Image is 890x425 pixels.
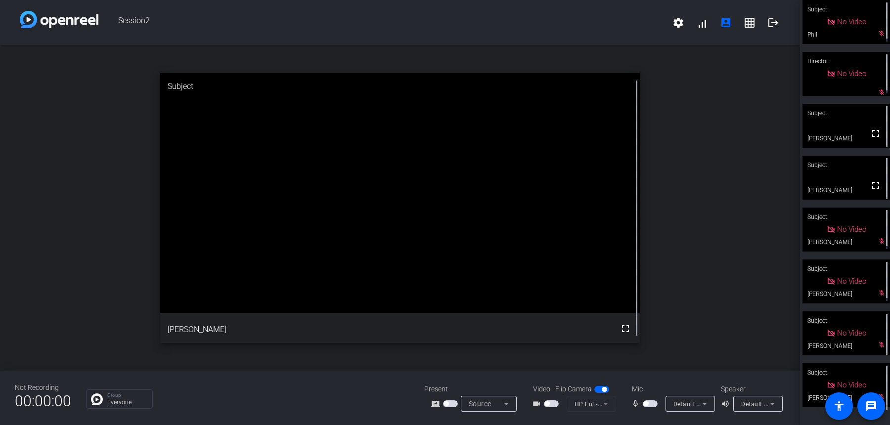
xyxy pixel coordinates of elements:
[870,127,882,139] mat-icon: fullscreen
[107,393,147,398] p: Group
[802,52,890,71] div: Director
[837,17,866,26] span: No Video
[555,384,592,394] span: Flip Camera
[802,104,890,123] div: Subject
[672,17,684,29] mat-icon: settings
[20,11,98,28] img: white-gradient.svg
[802,311,890,330] div: Subject
[833,400,845,412] mat-icon: accessibility
[673,400,886,408] span: Default - Microphone Array (Intel® Smart Sound Technology (Intel® SST))
[837,225,866,234] span: No Video
[721,384,780,394] div: Speaker
[91,393,103,405] img: Chat Icon
[744,17,756,29] mat-icon: grid_on
[802,259,890,278] div: Subject
[690,11,714,35] button: signal_cellular_alt
[424,384,523,394] div: Present
[98,11,667,35] span: Session2
[15,389,71,413] span: 00:00:00
[837,69,866,78] span: No Video
[107,399,147,405] p: Everyone
[469,400,491,408] span: Source
[431,398,443,410] mat-icon: screen_share_outline
[720,17,732,29] mat-icon: account_box
[533,384,550,394] span: Video
[865,400,877,412] mat-icon: message
[15,382,71,393] div: Not Recording
[741,400,848,408] span: Default - Speakers (Realtek(R) Audio)
[767,17,779,29] mat-icon: logout
[802,156,890,174] div: Subject
[837,329,866,338] span: No Video
[837,381,866,389] span: No Video
[870,179,882,191] mat-icon: fullscreen
[837,277,866,286] span: No Video
[802,363,890,382] div: Subject
[622,384,721,394] div: Mic
[721,398,733,410] mat-icon: volume_up
[532,398,544,410] mat-icon: videocam_outline
[620,323,631,335] mat-icon: fullscreen
[631,398,643,410] mat-icon: mic_none
[160,73,640,100] div: Subject
[802,208,890,226] div: Subject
